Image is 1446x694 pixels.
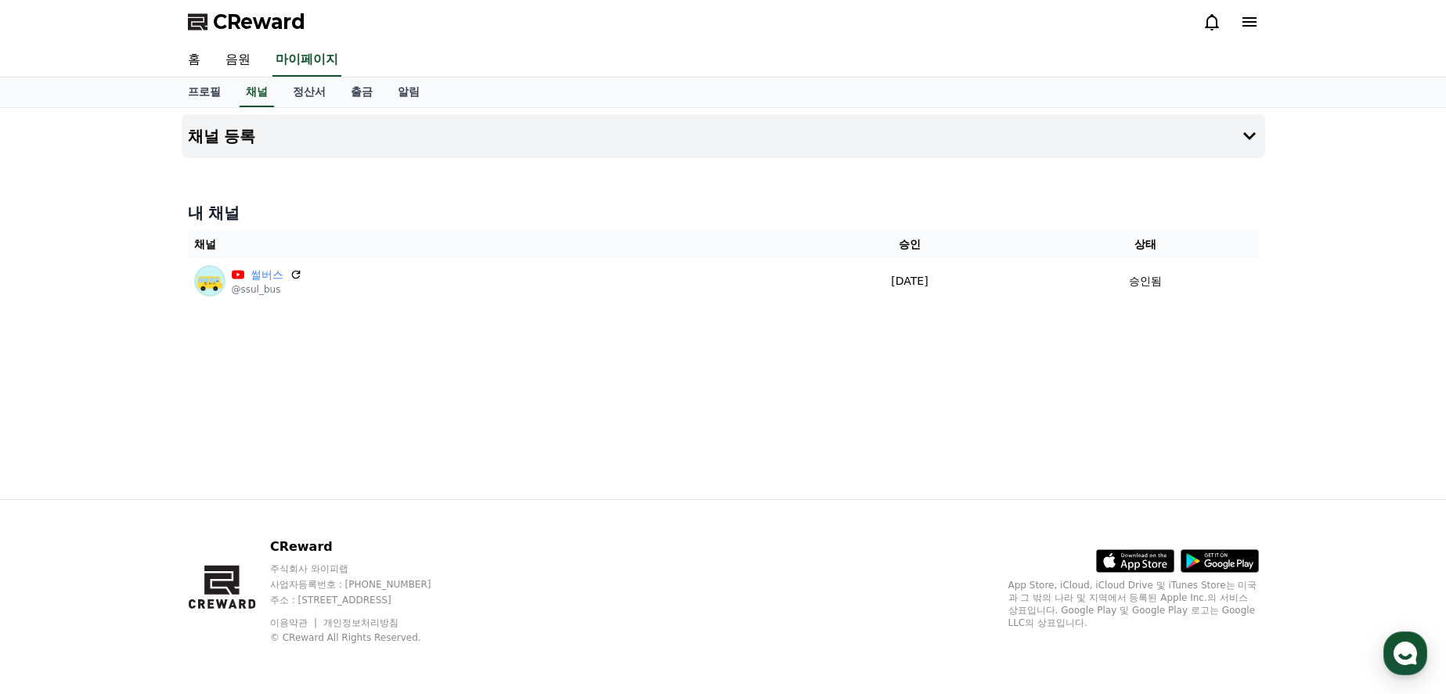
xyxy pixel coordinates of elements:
[270,538,461,556] p: CReward
[251,267,283,283] a: 썰버스
[280,77,338,107] a: 정산서
[213,44,263,77] a: 음원
[272,44,341,77] a: 마이페이지
[213,9,305,34] span: CReward
[1129,273,1162,289] p: 승인됨
[270,578,461,591] p: 사업자등록번호 : [PHONE_NUMBER]
[188,202,1259,224] h4: 내 채널
[787,230,1033,259] th: 승인
[232,283,302,296] p: @ssul_bus
[175,77,233,107] a: 프로필
[270,594,461,606] p: 주소 : [STREET_ADDRESS]
[323,617,398,628] a: 개인정보처리방침
[194,265,225,297] img: 썰버스
[385,77,432,107] a: 알림
[338,77,385,107] a: 출금
[793,273,1027,289] p: [DATE]
[270,631,461,644] p: © CReward All Rights Reserved.
[270,617,319,628] a: 이용약관
[270,563,461,575] p: 주식회사 와이피랩
[175,44,213,77] a: 홈
[1008,579,1259,629] p: App Store, iCloud, iCloud Drive 및 iTunes Store는 미국과 그 밖의 나라 및 지역에서 등록된 Apple Inc.의 서비스 상표입니다. Goo...
[188,9,305,34] a: CReward
[240,77,274,107] a: 채널
[188,128,256,145] h4: 채널 등록
[188,230,787,259] th: 채널
[182,114,1265,158] button: 채널 등록
[1033,230,1258,259] th: 상태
